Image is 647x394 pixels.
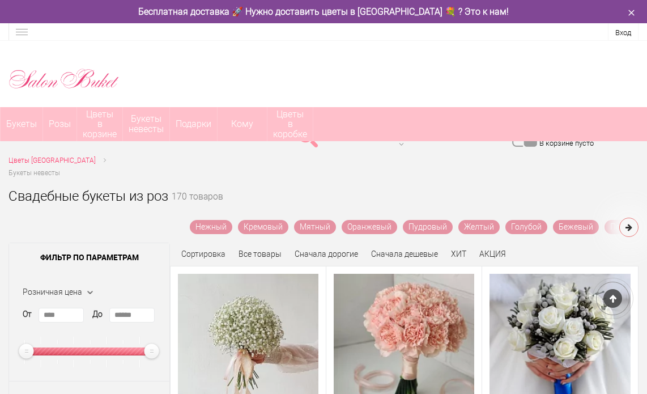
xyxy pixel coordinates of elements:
[451,249,466,259] a: ХИТ
[170,107,217,141] a: Подарки
[239,249,282,259] a: Все товары
[267,107,313,141] a: Цветы в коробке
[1,107,42,141] a: Букеты
[181,249,225,259] span: Сортировка
[218,107,267,141] span: Кому
[172,193,223,220] small: 170 товаров
[342,220,397,234] a: Оранжевый
[8,186,168,206] h1: Свадебные букеты из роз
[458,220,500,234] a: Желтый
[294,220,336,234] a: Мятный
[539,139,594,147] span: В корзине пусто
[403,220,453,234] a: Пудровый
[190,220,232,234] a: Нежный
[371,249,438,259] a: Сначала дешевые
[553,220,599,234] a: Бежевый
[8,155,96,167] a: Цветы [GEOGRAPHIC_DATA]
[479,249,506,259] a: АКЦИЯ
[238,220,288,234] a: Кремовый
[8,66,120,91] img: Цветы Нижний Новгород
[295,249,358,259] a: Сначала дорогие
[8,169,60,177] span: Букеты невесты
[77,107,122,141] a: Цветы в корзине
[123,107,169,141] a: Букеты невесты
[92,308,103,320] label: До
[9,243,169,272] span: Фильтр по параметрам
[505,220,547,234] a: Голубой
[8,156,96,164] span: Цветы [GEOGRAPHIC_DATA]
[23,308,32,320] label: От
[23,287,82,296] span: Розничная цена
[615,28,631,37] a: Вход
[43,107,76,141] a: Розы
